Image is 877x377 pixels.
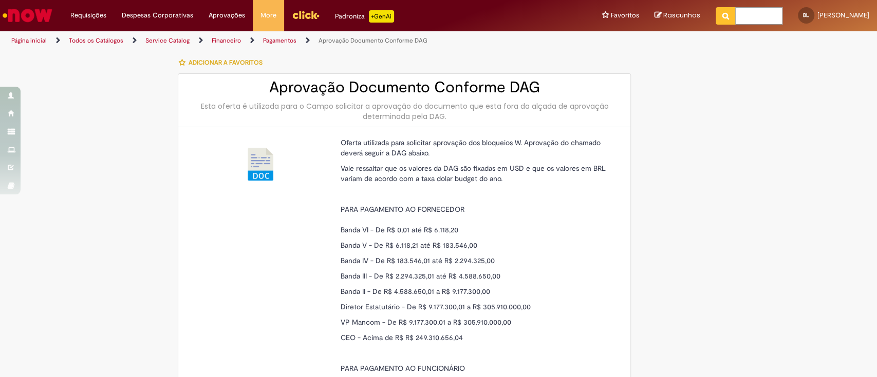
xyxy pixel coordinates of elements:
[340,163,612,184] p: Vale ressaltar que os valores da DAG são fixadas em USD e que os valores em BRL variam de acordo ...
[292,7,320,23] img: click_logo_yellow_360x200.png
[263,36,296,45] a: Pagamentos
[145,36,190,45] a: Service Catalog
[340,255,612,266] p: Banda IV - De R$ 183.546,01 até R$ 2.294.325,00
[340,286,612,296] p: Banda II - De R$ 4.588.650,01 a R$ 9.177.300,00
[260,10,276,21] span: More
[369,10,394,23] p: +GenAi
[1,5,54,26] img: ServiceNow
[817,11,869,19] span: [PERSON_NAME]
[340,363,612,373] p: PARA PAGAMENTO AO FUNCIONÁRIO
[335,10,394,23] div: Padroniza
[716,7,736,25] button: Pesquisar
[611,10,639,21] span: Favoritos
[69,36,123,45] a: Todos os Catálogos
[340,317,612,327] p: VP Mancom - De R$ 9.177.300,01 a R$ 305.910.000,00
[663,10,700,20] span: Rascunhos
[655,11,700,21] a: Rascunhos
[340,137,612,158] p: Oferta utilizada para solicitar aprovação dos bloqueios W. Aprovação do chamado deverá seguir a D...
[340,204,612,235] p: PARA PAGAMENTO AO FORNECEDOR Banda VI - De R$ 0,01 até R$ 6.118,20
[189,79,620,96] h2: Aprovação Documento Conforme DAG
[340,332,612,343] p: CEO - Acima de R$ R$ 249.310.656,04
[340,240,612,250] p: Banda V - De R$ 6.118,21 até R$ 183.546,00
[803,12,809,18] span: BL
[178,52,268,73] button: Adicionar a Favoritos
[8,31,577,50] ul: Trilhas de página
[340,271,612,281] p: Banda III - De R$ 2.294.325,01 até R$ 4.588.650,00
[319,36,427,45] a: Aprovação Documento Conforme DAG
[212,36,241,45] a: Financeiro
[189,101,620,122] div: Esta oferta é utilizada para o Campo solicitar a aprovação do documento que esta fora da alçada d...
[188,58,262,67] span: Adicionar a Favoritos
[122,10,193,21] span: Despesas Corporativas
[340,302,612,312] p: Diretor Estatutário - De R$ 9.177.300,01 a R$ 305.910.000,00
[209,10,245,21] span: Aprovações
[244,148,277,181] img: Aprovação Documento Conforme DAG
[70,10,106,21] span: Requisições
[11,36,47,45] a: Página inicial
